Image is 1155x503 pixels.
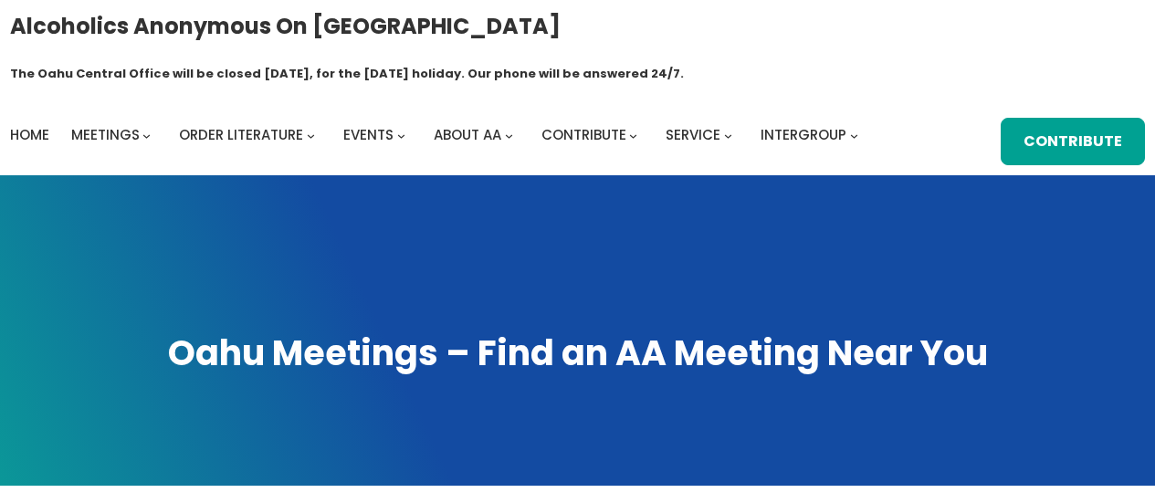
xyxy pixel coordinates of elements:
[18,330,1137,377] h1: Oahu Meetings – Find an AA Meeting Near You
[142,131,151,140] button: Meetings submenu
[10,125,49,144] span: Home
[71,125,140,144] span: Meetings
[343,122,394,148] a: Events
[666,125,720,144] span: Service
[10,122,49,148] a: Home
[397,131,405,140] button: Events submenu
[71,122,140,148] a: Meetings
[724,131,732,140] button: Service submenu
[505,131,513,140] button: About AA submenu
[761,125,846,144] span: Intergroup
[434,125,501,144] span: About AA
[666,122,720,148] a: Service
[850,131,858,140] button: Intergroup submenu
[343,125,394,144] span: Events
[541,122,626,148] a: Contribute
[541,125,626,144] span: Contribute
[10,6,561,46] a: Alcoholics Anonymous on [GEOGRAPHIC_DATA]
[434,122,501,148] a: About AA
[10,122,865,148] nav: Intergroup
[179,125,303,144] span: Order Literature
[10,65,684,83] h1: The Oahu Central Office will be closed [DATE], for the [DATE] holiday. Our phone will be answered...
[629,131,637,140] button: Contribute submenu
[307,131,315,140] button: Order Literature submenu
[1001,118,1145,165] a: Contribute
[761,122,846,148] a: Intergroup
